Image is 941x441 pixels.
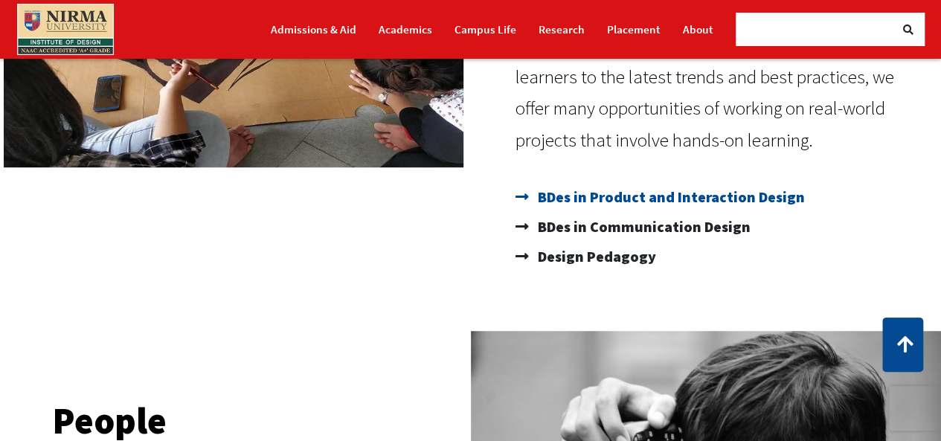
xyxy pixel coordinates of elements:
[52,402,449,440] h2: People
[683,16,713,42] a: About
[534,212,751,242] span: BDes in Communication Design
[607,16,661,42] a: Placement
[516,242,927,271] a: Design Pedagogy
[17,4,114,55] img: main_logo
[516,182,927,212] a: BDes in Product and Interaction Design
[455,16,516,42] a: Campus Life
[534,182,805,212] span: BDes in Product and Interaction Design
[534,242,656,271] span: Design Pedagogy
[271,16,356,42] a: Admissions & Aid
[539,16,585,42] a: Research
[516,212,927,242] a: BDes in Communication Design
[379,16,432,42] a: Academics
